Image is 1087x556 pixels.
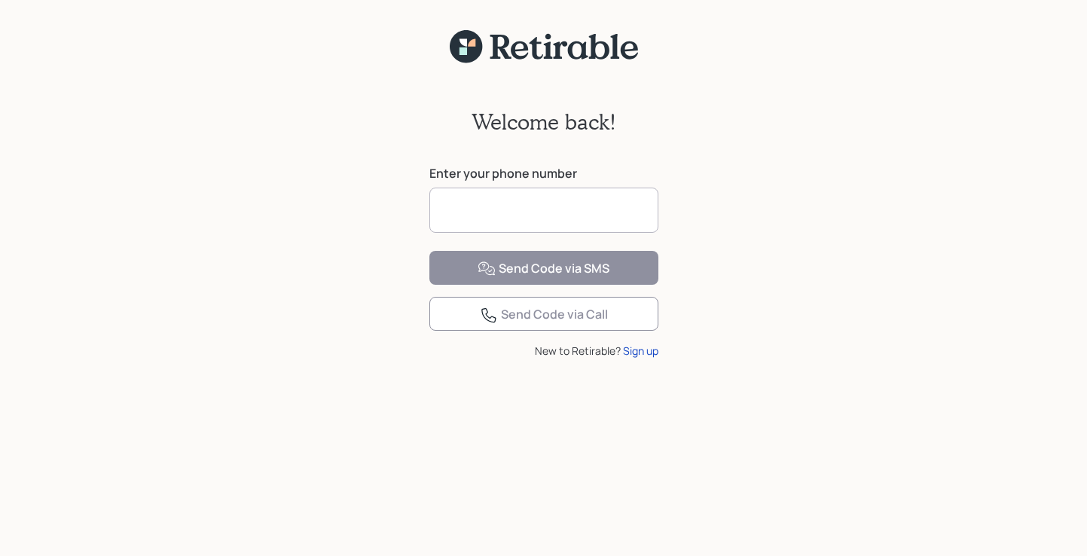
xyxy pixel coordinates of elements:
[472,109,616,135] h2: Welcome back!
[480,306,608,324] div: Send Code via Call
[429,343,658,359] div: New to Retirable?
[429,165,658,182] label: Enter your phone number
[478,260,609,278] div: Send Code via SMS
[429,297,658,331] button: Send Code via Call
[429,251,658,285] button: Send Code via SMS
[623,343,658,359] div: Sign up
